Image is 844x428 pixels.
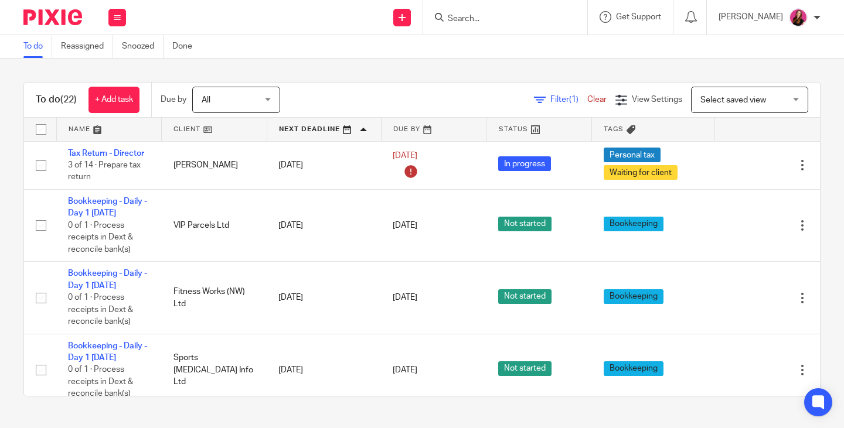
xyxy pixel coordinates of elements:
[393,293,417,302] span: [DATE]
[68,293,133,326] span: 0 of 1 · Process receipts in Dext & reconcile bank(s)
[36,94,77,106] h1: To do
[267,262,381,334] td: [DATE]
[60,95,77,104] span: (22)
[616,13,661,21] span: Get Support
[267,141,381,189] td: [DATE]
[162,141,267,189] td: [PERSON_NAME]
[89,87,139,113] a: + Add task
[393,366,417,374] span: [DATE]
[23,9,82,25] img: Pixie
[172,35,201,58] a: Done
[447,14,552,25] input: Search
[267,189,381,261] td: [DATE]
[569,95,578,104] span: (1)
[162,189,267,261] td: VIP Parcels Ltd
[498,156,551,171] span: In progress
[393,152,417,160] span: [DATE]
[122,35,164,58] a: Snoozed
[202,96,210,104] span: All
[700,96,766,104] span: Select saved view
[789,8,808,27] img: 21.png
[267,334,381,406] td: [DATE]
[498,361,552,376] span: Not started
[68,342,147,362] a: Bookkeeping - Daily - Day 1 [DATE]
[604,361,663,376] span: Bookkeeping
[61,35,113,58] a: Reassigned
[68,149,144,157] a: Tax Return - Director
[604,165,678,180] span: Waiting for client
[719,11,783,23] p: [PERSON_NAME]
[587,95,607,104] a: Clear
[68,197,147,217] a: Bookkeeping - Daily - Day 1 [DATE]
[393,221,417,230] span: [DATE]
[162,262,267,334] td: Fitness Works (NW) Ltd
[632,95,682,104] span: View Settings
[550,95,587,104] span: Filter
[68,161,141,182] span: 3 of 14 · Prepare tax return
[604,148,661,162] span: Personal tax
[68,366,133,398] span: 0 of 1 · Process receipts in Dext & reconcile bank(s)
[68,221,133,254] span: 0 of 1 · Process receipts in Dext & reconcile bank(s)
[23,35,52,58] a: To do
[604,126,624,132] span: Tags
[498,217,552,231] span: Not started
[162,334,267,406] td: Sports [MEDICAL_DATA] Info Ltd
[161,94,186,105] p: Due by
[604,217,663,231] span: Bookkeeping
[498,289,552,304] span: Not started
[68,269,147,289] a: Bookkeeping - Daily - Day 1 [DATE]
[604,289,663,304] span: Bookkeeping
